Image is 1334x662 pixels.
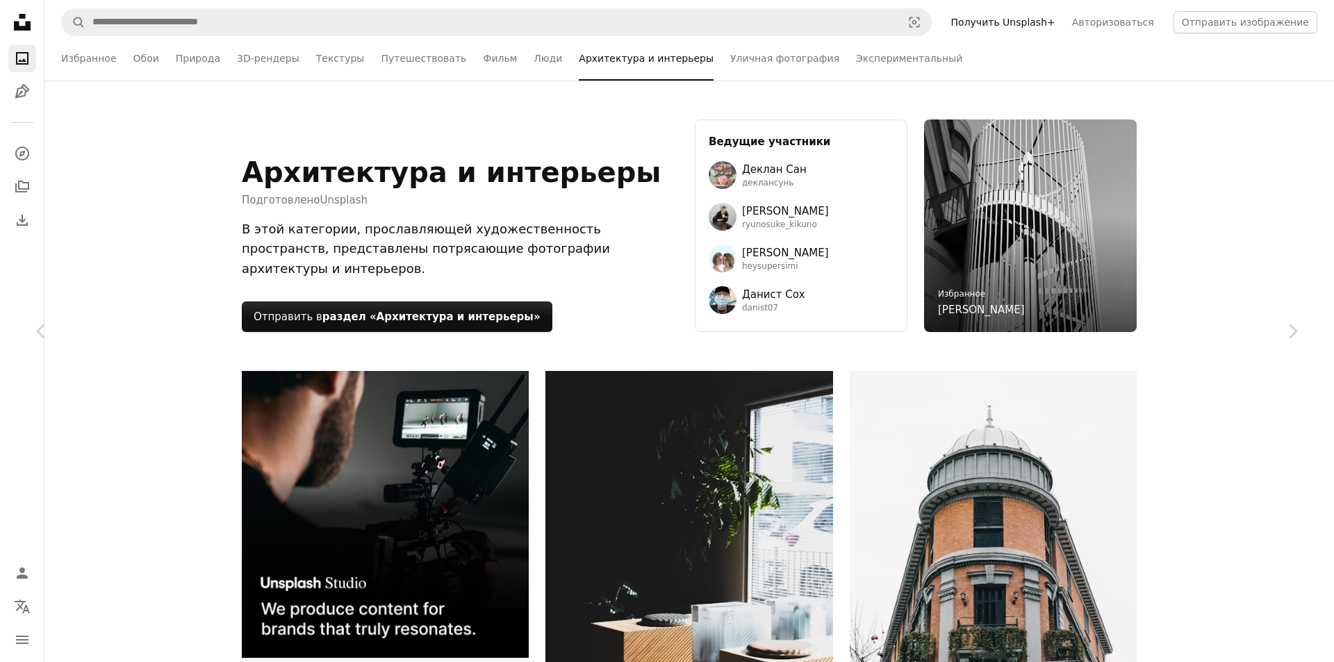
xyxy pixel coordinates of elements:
a: Иллюстрации [8,78,36,106]
a: Уличная фотография [730,36,839,81]
font: Ведущие участники [709,135,830,148]
a: Угловое здание с закругленным фасадом и куполом [850,580,1137,593]
a: Аватар пользователя Simone Hutsch[PERSON_NAME]heysupersimi [709,245,894,272]
font: heysupersimi [742,261,798,271]
font: [PERSON_NAME] [742,247,829,259]
a: Коллекции [8,173,36,201]
font: Обои [133,53,159,64]
img: file-1715652217532-464736461acbimage [242,371,529,658]
font: Экспериментальный [856,53,962,64]
a: Фильм [483,36,517,81]
a: История загрузок [8,206,36,234]
button: Отправить изображение [1174,11,1317,33]
a: Следующий [1251,265,1334,398]
a: Текстуры [316,36,365,81]
a: Исследовать [8,140,36,167]
img: Аватар пользователя Simone Hutsch [709,245,736,272]
font: [PERSON_NAME] [938,304,1025,316]
font: 3D-рендеры [237,53,299,64]
img: Аватар пользователя Рюносукэ Кикуно [709,203,736,231]
a: Избранное [938,289,985,299]
font: раздел «Архитектура и интерьеры» [322,311,541,323]
a: Обои [133,36,159,81]
a: Unsplash [320,194,368,206]
button: Меню [8,626,36,654]
a: Фотографии [8,44,36,72]
form: Найти визуальные материалы на сайте [61,8,932,36]
a: Войти / Зарегистрироваться [8,559,36,587]
font: Деклан Сан [742,163,807,176]
font: Отправить в [254,311,322,323]
a: Люди [534,36,562,81]
font: деклансунь [742,178,793,188]
a: Путешествовать [381,36,466,81]
a: Авторизоваться [1064,11,1162,33]
font: Данист Сох [742,288,805,301]
a: Избранное [61,36,117,81]
font: В этой категории, прославляющей художественность пространств, представлены потрясающие фотографии... [242,222,610,276]
a: Экспериментальный [856,36,962,81]
img: Аватар пользователя Declan Sun [709,161,736,189]
font: Архитектура и интерьеры [242,156,661,188]
a: Солнечный свет падает на современные деревянные столы с растениями. [545,580,832,593]
font: Путешествовать [381,53,466,64]
a: Природа [176,36,220,81]
a: Аватар пользователя Рюносукэ Кикуно[PERSON_NAME]ryunosuke_kikuno [709,203,894,231]
button: Язык [8,593,36,620]
font: Избранное [61,53,117,64]
font: ryunosuke_kikuno [742,220,817,229]
font: Получить Unsplash+ [951,17,1055,28]
font: Природа [176,53,220,64]
font: Подготовлено [242,194,320,206]
a: 3D-рендеры [237,36,299,81]
img: Аватар пользователя Danist Soh [709,286,736,314]
font: Люди [534,53,562,64]
font: Авторизоваться [1072,17,1154,28]
font: Уличная фотография [730,53,839,64]
a: Аватар пользователя Declan SunДеклан Сандеклансунь [709,161,894,189]
font: [PERSON_NAME] [742,205,829,217]
font: Фильм [483,53,517,64]
button: Отправить враздел «Архитектура и интерьеры» [242,301,552,332]
font: Отправить изображение [1182,17,1309,28]
a: Получить Unsplash+ [943,11,1064,33]
a: Аватар пользователя Danist SohДанист Сохdanist07 [709,286,894,314]
button: Visual search [898,9,931,35]
a: [PERSON_NAME] [938,301,1025,318]
button: Поиск Unsplash [62,9,85,35]
font: Текстуры [316,53,365,64]
font: danist07 [742,303,778,313]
